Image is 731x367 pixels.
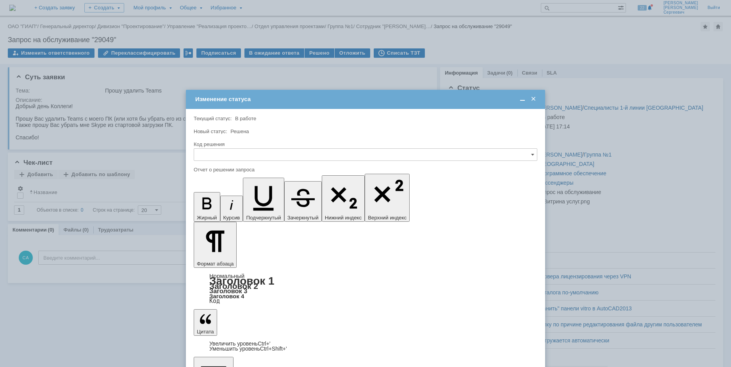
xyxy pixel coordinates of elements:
[209,275,275,287] a: Заголовок 1
[519,96,526,103] span: Свернуть (Ctrl + M)
[194,167,536,172] div: Отчет о решении запроса
[287,215,319,221] span: Зачеркнутый
[365,174,410,222] button: Верхний индекс
[209,340,271,347] a: Increase
[209,273,244,279] a: Нормальный
[194,128,227,134] label: Новый статус:
[209,298,220,305] a: Код
[194,192,220,222] button: Жирный
[194,116,232,121] label: Текущий статус:
[260,346,287,352] span: Ctrl+Shift+'
[194,142,536,147] div: Код решения
[530,96,537,103] span: Закрыть
[195,96,537,103] div: Изменение статуса
[258,340,271,347] span: Ctrl+'
[209,346,287,352] a: Decrease
[194,222,237,268] button: Формат абзаца
[194,341,537,351] div: Цитата
[284,181,322,222] button: Зачеркнутый
[322,175,365,222] button: Нижний индекс
[220,196,243,222] button: Курсив
[194,273,537,304] div: Формат абзаца
[194,309,217,336] button: Цитата
[325,215,362,221] span: Нижний индекс
[209,287,247,294] a: Заголовок 3
[209,293,244,299] a: Заголовок 4
[197,215,217,221] span: Жирный
[235,116,256,121] span: В работе
[230,128,249,134] span: Решена
[368,215,407,221] span: Верхний индекс
[243,178,284,222] button: Подчеркнутый
[246,215,281,221] span: Подчеркнутый
[197,329,214,335] span: Цитата
[197,261,234,267] span: Формат абзаца
[223,215,240,221] span: Курсив
[209,281,258,290] a: Заголовок 2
